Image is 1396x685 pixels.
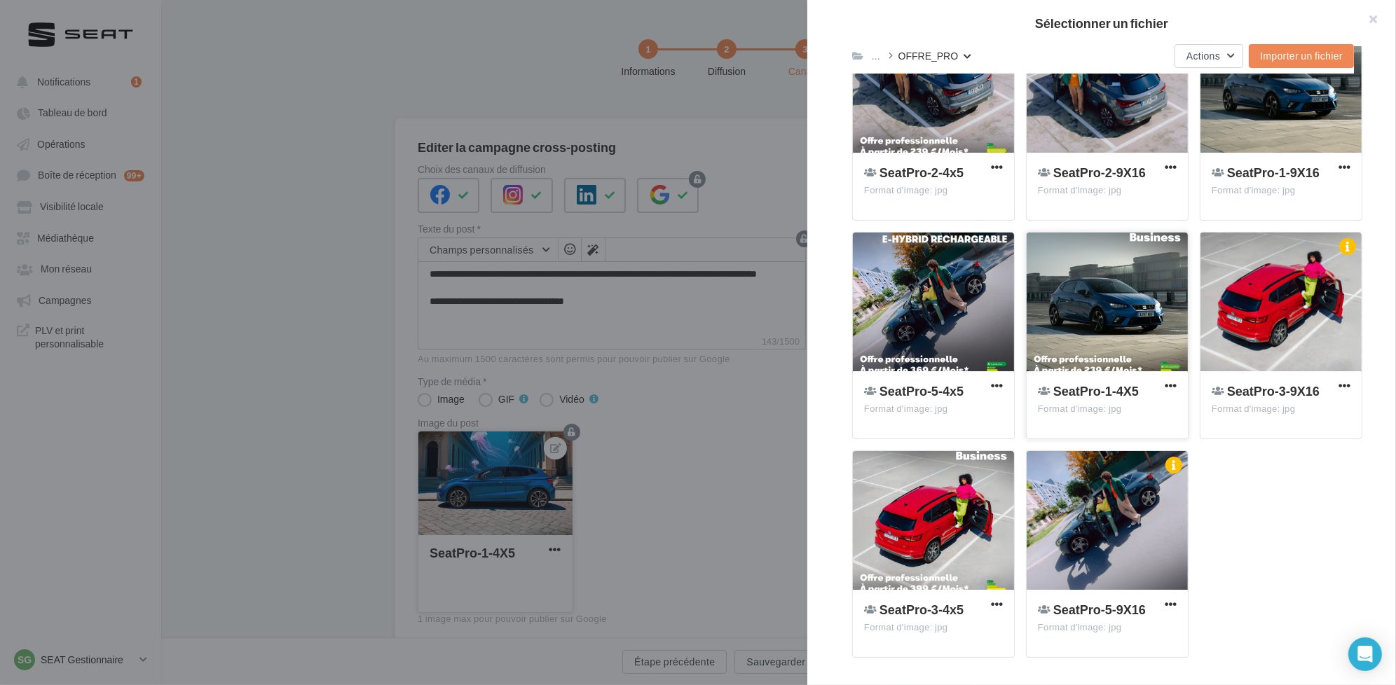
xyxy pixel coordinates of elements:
span: SeatPro-1-9X16 [1227,165,1320,180]
span: SeatPro-5-4x5 [880,383,964,399]
div: Format d'image: jpg [1038,184,1177,197]
div: Open Intercom Messenger [1348,637,1382,671]
span: SeatPro-3-9X16 [1227,383,1320,399]
span: Importer un fichier [1260,50,1343,62]
span: SeatPro-5-9X16 [1053,602,1146,617]
div: Format d'image: jpg [1038,403,1177,415]
div: Format d'image: jpg [864,403,1003,415]
h2: Sélectionner un fichier [830,17,1374,29]
div: Format d'image: jpg [1212,403,1350,415]
div: ... [869,46,883,65]
span: Actions [1186,50,1220,62]
div: OFFRE_PRO [898,49,959,62]
div: Format d'image: jpg [1212,184,1350,197]
span: SeatPro-2-4x5 [880,165,964,180]
span: SeatPro-3-4x5 [880,602,964,617]
div: Format d'image: jpg [1038,621,1177,634]
div: Format d'image: jpg [864,621,1003,634]
span: SeatPro-1-4X5 [1053,383,1139,399]
button: Actions [1175,44,1243,68]
div: Format d'image: jpg [864,184,1003,197]
span: SeatPro-2-9X16 [1053,165,1146,180]
button: Importer un fichier [1249,44,1354,68]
